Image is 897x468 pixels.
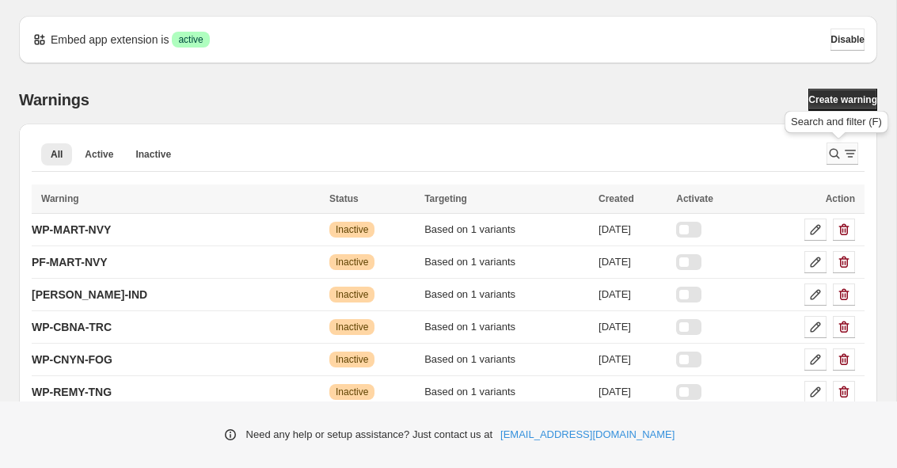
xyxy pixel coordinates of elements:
a: [PERSON_NAME]-IND [32,282,147,307]
div: [DATE] [599,384,667,400]
button: Search and filter results [827,143,858,165]
span: active [178,33,203,46]
span: Disable [830,33,865,46]
span: Created [599,193,634,204]
div: [DATE] [599,319,667,335]
span: Inactive [135,148,171,161]
div: Based on 1 variants [424,222,589,238]
p: WP-CBNA-TRC [32,319,112,335]
span: Active [85,148,113,161]
a: PF-MART-NVY [32,249,108,275]
span: All [51,148,63,161]
div: Based on 1 variants [424,254,589,270]
p: Embed app extension is [51,32,169,48]
div: [DATE] [599,352,667,367]
h2: Warnings [19,90,89,109]
span: Inactive [336,386,368,398]
div: Based on 1 variants [424,287,589,302]
div: Based on 1 variants [424,319,589,335]
p: WP-REMY-TNG [32,384,112,400]
span: Create warning [808,93,877,106]
span: Warning [41,193,79,204]
div: [DATE] [599,222,667,238]
a: WP-MART-NVY [32,217,111,242]
a: WP-CNYN-FOG [32,347,112,372]
span: Action [826,193,855,204]
a: Create warning [808,89,877,111]
p: PF-MART-NVY [32,254,108,270]
p: WP-CNYN-FOG [32,352,112,367]
a: [EMAIL_ADDRESS][DOMAIN_NAME] [500,427,675,443]
div: Based on 1 variants [424,352,589,367]
p: [PERSON_NAME]-IND [32,287,147,302]
p: WP-MART-NVY [32,222,111,238]
span: Inactive [336,353,368,366]
span: Inactive [336,321,368,333]
div: [DATE] [599,287,667,302]
span: Activate [676,193,713,204]
a: WP-CBNA-TRC [32,314,112,340]
span: Inactive [336,223,368,236]
button: Disable [830,29,865,51]
span: Targeting [424,193,467,204]
span: Inactive [336,288,368,301]
span: Inactive [336,256,368,268]
div: [DATE] [599,254,667,270]
span: Status [329,193,359,204]
div: Based on 1 variants [424,384,589,400]
a: WP-REMY-TNG [32,379,112,405]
